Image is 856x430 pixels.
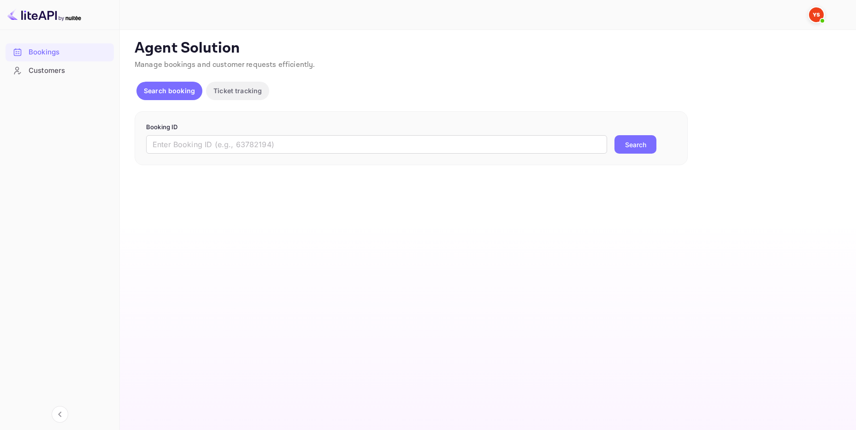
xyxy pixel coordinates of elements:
a: Bookings [6,43,114,60]
p: Agent Solution [135,39,839,58]
div: Customers [29,66,109,76]
a: Customers [6,62,114,79]
div: Customers [6,62,114,80]
div: Bookings [29,47,109,58]
div: Bookings [6,43,114,61]
p: Search booking [144,86,195,96]
input: Enter Booking ID (e.g., 63782194) [146,135,607,154]
img: LiteAPI logo [7,7,81,22]
p: Ticket tracking [213,86,262,96]
p: Booking ID [146,123,676,132]
img: Yandex Support [809,7,824,22]
span: Manage bookings and customer requests efficiently. [135,60,315,70]
button: Collapse navigation [52,406,68,423]
button: Search [614,135,656,154]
